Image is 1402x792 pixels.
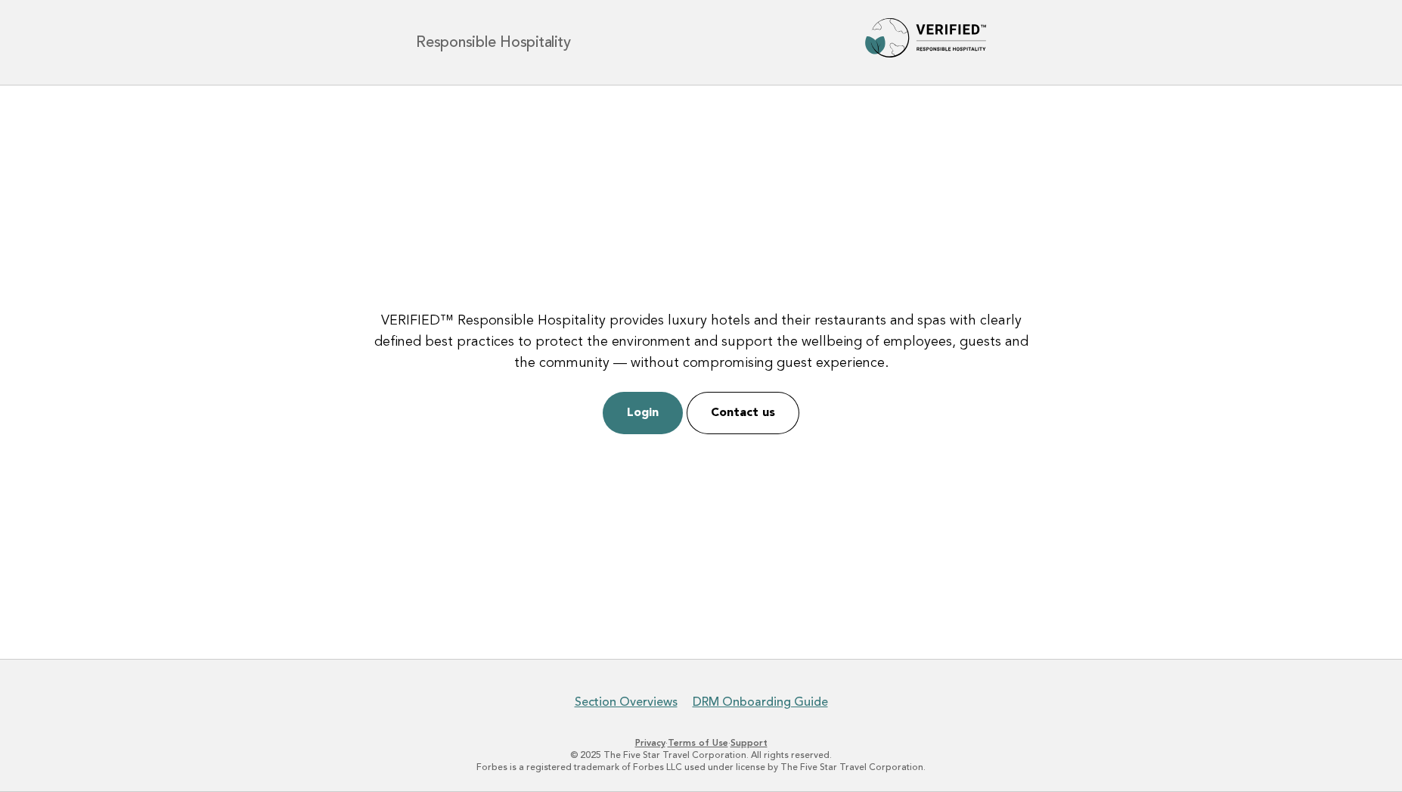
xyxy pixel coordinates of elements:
[416,35,570,50] h1: Responsible Hospitality
[369,310,1034,374] p: VERIFIED™ Responsible Hospitality provides luxury hotels and their restaurants and spas with clea...
[668,738,728,748] a: Terms of Use
[238,761,1164,773] p: Forbes is a registered trademark of Forbes LLC used under license by The Five Star Travel Corpora...
[687,392,799,434] a: Contact us
[865,18,986,67] img: Forbes Travel Guide
[730,738,768,748] a: Support
[238,737,1164,749] p: · ·
[693,694,828,710] a: DRM Onboarding Guide
[238,749,1164,761] p: © 2025 The Five Star Travel Corporation. All rights reserved.
[603,392,683,434] a: Login
[575,694,678,710] a: Section Overviews
[635,738,665,748] a: Privacy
